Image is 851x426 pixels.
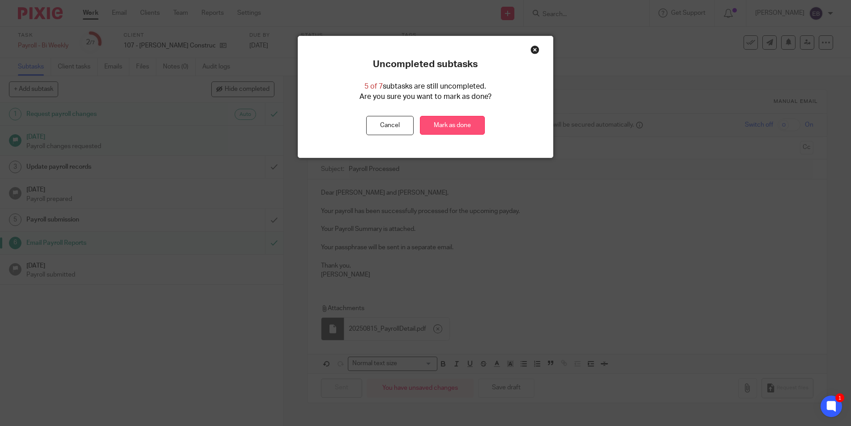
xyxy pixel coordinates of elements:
[366,116,414,135] button: Cancel
[373,59,478,70] p: Uncompleted subtasks
[364,83,383,90] span: 5 of 7
[835,393,844,402] div: 1
[364,81,486,92] p: subtasks are still uncompleted.
[530,45,539,54] div: Close this dialog window
[420,116,485,135] a: Mark as done
[359,92,492,102] p: Are you sure you want to mark as done?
